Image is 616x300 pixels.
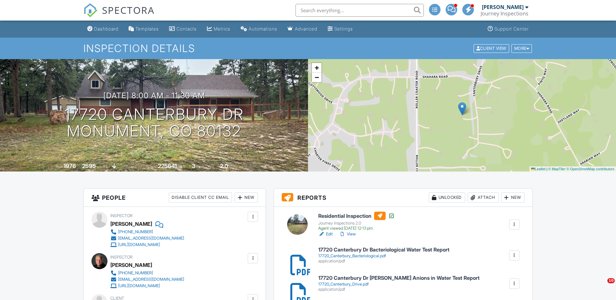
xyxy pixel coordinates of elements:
[318,253,449,259] div: 17720_Canterbury_Bacteriological.pdf
[118,242,160,247] div: [URL][DOMAIN_NAME]
[511,44,532,53] div: More
[82,163,96,169] div: 2595
[83,43,533,54] h1: Inspection Details
[110,276,184,283] a: [EMAIL_ADDRESS][DOMAIN_NAME]
[117,164,137,169] span: crawlspace
[312,73,321,82] a: Zoom out
[64,106,244,140] h1: 17720 Canterbury Dr Monument, CO 80132
[196,164,214,169] span: bedrooms
[334,26,353,31] div: Settings
[64,163,76,169] div: 1976
[238,23,280,35] a: Automations (Advanced)
[295,4,424,17] input: Search everything...
[567,167,614,171] a: © OpenStreetMap contributors
[110,219,152,229] div: [PERSON_NAME]
[325,23,355,35] a: Settings
[118,229,153,234] div: [PHONE_NUMBER]
[318,282,480,287] div: 17720_Canterbury_Drive.pdf
[235,192,258,203] div: New
[607,278,615,283] span: 10
[102,3,155,17] span: SPECTORA
[110,235,184,242] a: [EMAIL_ADDRESS][DOMAIN_NAME]
[143,164,157,169] span: Lot Size
[548,167,566,171] a: © MapTiler
[110,270,184,276] a: [PHONE_NUMBER]
[178,164,186,169] span: sq.ft.
[126,23,161,35] a: Templates
[501,192,525,203] div: New
[458,102,466,115] img: Marker
[56,164,63,169] span: Built
[315,73,319,81] span: −
[318,226,395,231] div: Agent viewed [DATE] 12:13 pm
[249,26,277,31] div: Automations
[158,163,177,169] div: 225641
[220,163,228,169] div: 2.0
[315,64,319,72] span: +
[473,46,511,50] a: Client View
[295,26,317,31] div: Advanced
[110,255,133,260] span: Inspector
[118,270,153,276] div: [PHONE_NUMBER]
[83,3,98,17] img: The Best Home Inspection Software - Spectora
[468,192,499,203] div: Attach
[318,275,480,292] a: 17720 Canterbury Dr [PERSON_NAME] Anions in Water Test Report 17720_Canterbury_Drive.pdf applicat...
[169,192,232,203] div: Disable Client CC Email
[192,163,195,169] div: 3
[97,164,106,169] span: sq. ft.
[110,283,184,289] a: [URL][DOMAIN_NAME]
[135,26,159,31] div: Templates
[84,189,266,207] h3: People
[85,23,121,35] a: Dashboard
[318,212,395,220] h6: Residential Inspection
[204,23,233,35] a: Metrics
[103,91,205,100] h3: [DATE] 8:00 am - 11:30 am
[274,189,532,207] h3: Reports
[110,242,184,248] a: [URL][DOMAIN_NAME]
[481,10,528,17] div: Journey Inspections
[214,26,230,31] div: Metrics
[429,192,465,203] div: Unlocked
[482,4,524,10] div: [PERSON_NAME]
[94,26,118,31] div: Dashboard
[285,23,320,35] a: Advanced
[494,26,529,31] div: Support Center
[83,9,155,22] a: SPECTORA
[318,247,449,263] a: 17720 Canterbury Dr Bacteriological Water Test Report 17720_Canterbury_Bacteriological.pdf applic...
[318,247,449,253] h6: 17720 Canterbury Dr Bacteriological Water Test Report
[110,229,184,235] a: [PHONE_NUMBER]
[229,164,247,169] span: bathrooms
[485,23,531,35] a: Support Center
[339,231,356,237] a: View
[118,283,160,288] div: [URL][DOMAIN_NAME]
[176,26,197,31] div: Contacts
[118,236,184,241] div: [EMAIL_ADDRESS][DOMAIN_NAME]
[318,212,395,231] a: Residential Inspection Journey Inspections 2.0 Agent viewed [DATE] 12:13 pm
[318,231,333,237] a: Edit
[118,277,184,282] div: [EMAIL_ADDRESS][DOMAIN_NAME]
[318,275,480,281] h6: 17720 Canterbury Dr [PERSON_NAME] Anions in Water Test Report
[531,167,545,171] a: Leaflet
[594,278,610,294] iframe: Intercom live chat
[110,260,152,270] div: [PERSON_NAME]
[167,23,199,35] a: Contacts
[474,44,509,53] div: Client View
[312,63,321,73] a: Zoom in
[110,213,133,218] span: Inspector
[318,259,449,264] div: application/pdf
[318,221,395,226] div: Journey Inspections 2.0
[318,287,480,292] div: application/pdf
